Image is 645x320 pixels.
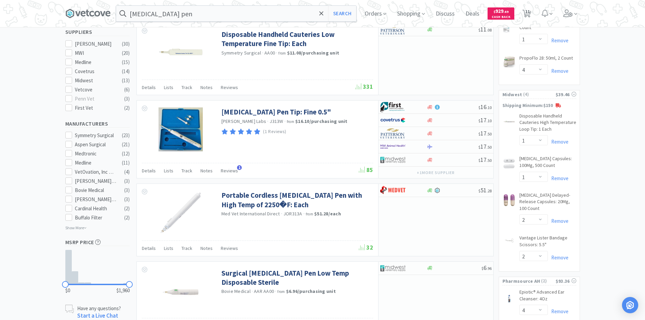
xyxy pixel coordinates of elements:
a: Vantage Lister Bandage Scissors: 5.5" [519,235,576,251]
span: 17 [478,156,492,164]
button: Search [328,6,356,21]
div: ( 4 ) [124,168,130,176]
a: Epiotic® Advanced Ear Cleanser: 4Oz [519,289,576,305]
span: Pharmsource AH [502,277,540,285]
span: Lists [164,84,173,90]
span: · [252,288,253,294]
strong: $6.96 / purchasing unit [286,288,336,294]
span: 17 [478,129,492,137]
div: ( 3 ) [124,195,130,204]
img: f6b2451649754179b5b4e0c70c3f7cb0_2.png [380,142,406,152]
span: . 96 [487,266,492,271]
a: Portable Cordless [MEDICAL_DATA] Pen with High Temp of 2250�F: Each [221,191,371,209]
span: Details [142,168,156,174]
div: ( 20 ) [122,49,130,57]
p: Shipping Minimum: $150 [499,102,580,109]
img: f5e969b455434c6296c6d81ef179fa71_3.png [380,128,406,138]
span: $ [478,105,480,110]
img: 6c3d9c4d399a4a76a1f2c51622997647_400087.jpg [159,191,203,235]
span: 85 [359,166,373,174]
img: a616a17e90ae46f2973c635447964700_18313.png [502,56,516,68]
a: $929.69Cash Back [488,4,514,23]
span: · [267,118,268,124]
a: Bovie Medical [221,288,251,294]
div: Medtronic [75,150,117,158]
img: 4dd14cff54a648ac9e977f0c5da9bc2e_5.png [380,155,406,165]
span: 331 [356,83,373,90]
span: · [262,50,263,56]
div: Bovie Medical [75,186,117,194]
div: Penn Vet [75,95,117,103]
img: 43a0d1be69c642719aa7d8db1c3e59df_122862.jpeg [502,236,516,245]
span: $ [494,9,495,14]
a: Symmetry Surgical [221,50,261,56]
span: · [275,288,276,294]
span: $ [481,266,483,271]
div: MWI [75,49,117,57]
div: [PERSON_NAME] Laboratories Direct [75,195,117,204]
div: ( 21 ) [122,141,130,149]
button: +1more supplier [413,168,458,177]
span: $ [478,145,480,150]
span: $1,960 [116,286,130,295]
span: . 28 [487,188,492,193]
span: ( 4 ) [522,91,556,98]
div: ( 12 ) [122,150,130,158]
a: 11 [520,12,534,18]
span: 11 [478,25,492,33]
img: 2889e9100b3a4547ad6812bd0e6c1999_77532.jpeg [159,30,203,74]
span: $ [478,188,480,193]
a: Remove [548,138,568,145]
img: 011c75d773da43979a0a76220b86d693_120352.jpg [502,157,516,170]
span: Track [181,84,192,90]
span: · [276,50,277,56]
div: $39.46 [556,91,576,98]
span: · [284,118,286,124]
strong: $51.28 / each [314,211,341,217]
div: ( 15 ) [122,58,130,66]
span: 17 [478,143,492,150]
a: Remove [548,175,568,182]
div: ( 13 ) [122,77,130,85]
span: Midwest [502,91,522,98]
div: ( 3 ) [124,186,130,194]
span: JOR313A [283,211,302,217]
h5: Manufacturers [65,120,130,128]
span: from [277,289,285,294]
span: · [281,211,282,217]
div: VetOvation, Inc Direct [75,168,117,176]
a: [MEDICAL_DATA] Capsules: 100Mg, 500 Count [519,155,576,171]
h5: MSRP Price [65,238,130,246]
p: (1 Reviews) [263,128,286,135]
span: $ [478,118,480,123]
strong: $16.10 / purchasing unit [295,118,348,124]
div: Cardinal Health [75,205,117,213]
a: Disposable Handheld Cauteries Low Temperature Fine Tip: Each [221,30,371,48]
a: Remove [548,68,568,74]
img: 77fca1acd8b6420a9015268ca798ef17_1.png [380,115,406,125]
span: 17 [478,116,492,124]
div: Covetrus [75,67,117,76]
span: Notes [200,84,213,90]
div: ( 14 ) [122,67,130,76]
span: Reviews [221,245,238,251]
a: Remove [548,254,568,261]
span: . 50 [487,145,492,150]
span: 1 [237,165,242,170]
span: AAR AA00 [254,288,274,294]
img: a6e17507c56746f8ba35979f97e713d0_650490.jpeg [159,269,203,313]
a: [MEDICAL_DATA] Delayed-Release Capsules: 20Mg, 100 Count [519,192,576,215]
span: · [303,211,305,217]
div: $93.36 [556,277,576,285]
span: 6 [481,264,492,272]
span: Reviews [221,84,238,90]
span: from [287,119,294,124]
span: $ [478,27,480,33]
span: Cash Back [492,15,510,20]
span: 51 [478,186,492,194]
span: . 08 [487,27,492,33]
img: 57eac0277dc0426f841087c30d5eeca3_710855.jpeg [502,114,516,128]
div: Symmetry Surgical [75,131,117,140]
span: Details [142,84,156,90]
div: ( 23 ) [122,131,130,140]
